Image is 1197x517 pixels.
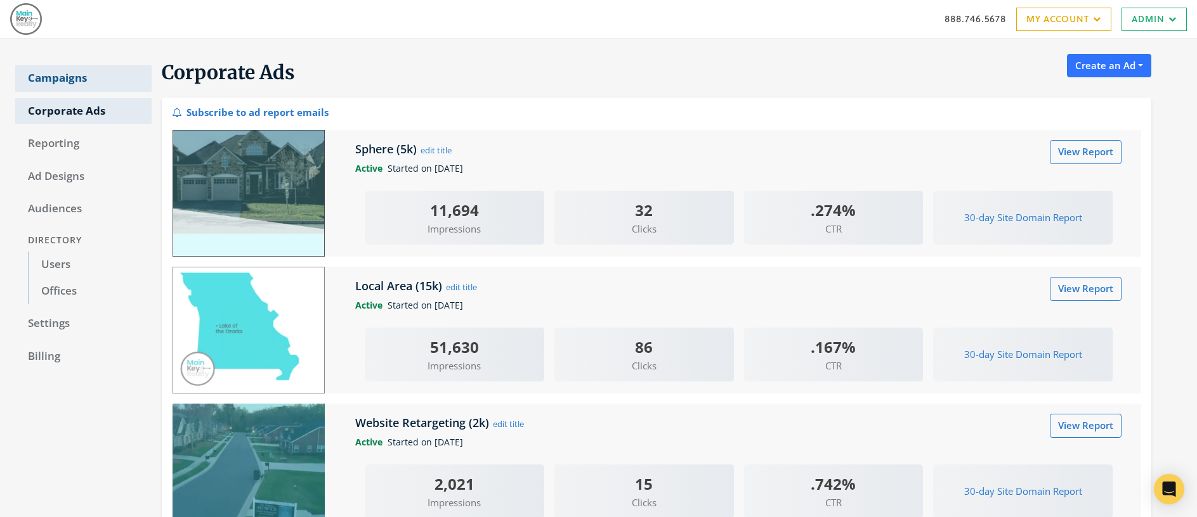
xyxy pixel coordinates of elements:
[365,198,544,222] div: 11,694
[172,103,329,120] div: Subscribe to ad report emails
[554,335,734,359] div: 86
[554,222,734,236] span: Clicks
[554,472,734,495] div: 15
[420,143,452,157] button: edit title
[365,222,544,236] span: Impressions
[15,163,152,190] a: Ad Designs
[15,343,152,370] a: Billing
[28,278,152,305] a: Offices
[162,60,295,84] span: Corporate Ads
[1016,8,1111,31] a: My Account
[10,3,42,35] img: Adwerx
[365,495,544,510] span: Impressions
[365,359,544,373] span: Impressions
[28,252,152,278] a: Users
[554,495,734,510] span: Clicks
[355,436,388,448] span: Active
[365,335,544,359] div: 51,630
[744,495,924,510] span: CTR
[956,480,1090,503] button: 30-day Site Domain Report
[554,359,734,373] span: Clicks
[355,141,420,156] h5: Sphere (5k)
[355,299,388,311] span: Active
[1050,277,1122,300] a: View Report
[744,222,924,236] span: CTR
[346,162,1132,176] div: Started on [DATE]
[956,343,1090,366] button: 30-day Site Domain Report
[1154,474,1184,504] div: Open Intercom Messenger
[744,335,924,359] div: .167%
[945,12,1006,25] a: 888.746.5678
[956,206,1090,229] button: 30-day Site Domain Report
[365,472,544,495] div: 2,021
[744,359,924,373] span: CTR
[355,415,492,430] h5: Website Retargeting (2k)
[492,417,525,431] button: edit title
[346,298,1132,312] div: Started on [DATE]
[554,198,734,222] div: 32
[355,162,388,174] span: Active
[15,196,152,222] a: Audiences
[1050,414,1122,437] a: View Report
[744,198,924,222] div: .274%
[355,278,445,293] h5: Local Area (15k)
[15,131,152,157] a: Reporting
[15,65,152,92] a: Campaigns
[744,472,924,495] div: .742%
[346,435,1132,449] div: Started on [DATE]
[173,267,325,393] img: Local Area (15k)
[445,280,478,294] button: edit title
[1050,140,1122,163] a: View Report
[1067,54,1151,77] button: Create an Ad
[1122,8,1187,31] a: Admin
[173,130,325,257] img: Sphere (5k)
[15,98,152,125] a: Corporate Ads
[15,229,152,252] div: Directory
[15,310,152,337] a: Settings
